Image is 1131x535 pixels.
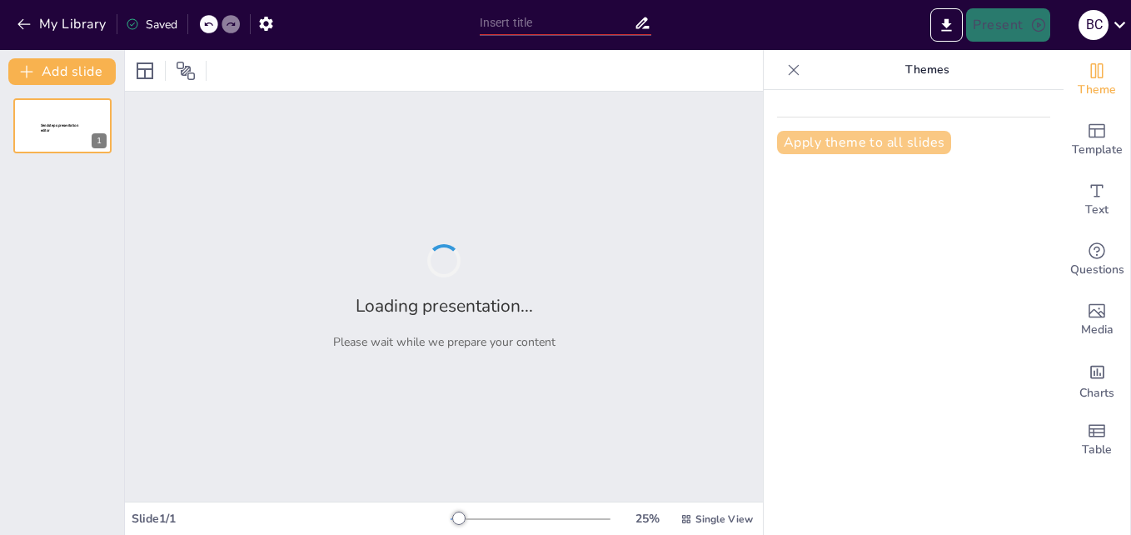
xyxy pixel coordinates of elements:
[1078,81,1116,99] span: Theme
[1064,410,1130,470] div: Add a table
[1072,141,1123,159] span: Template
[777,131,951,154] button: Apply theme to all slides
[1081,321,1114,339] span: Media
[1070,261,1124,279] span: Questions
[13,98,112,153] div: 1
[1064,350,1130,410] div: Add charts and graphs
[92,133,107,148] div: 1
[333,334,556,350] p: Please wait while we prepare your content
[1085,201,1109,219] span: Text
[1064,50,1130,110] div: Change the overall theme
[132,511,451,527] div: Slide 1 / 1
[930,8,963,42] button: Export to PowerPoint
[126,17,177,32] div: Saved
[132,57,158,84] div: Layout
[695,512,753,526] span: Single View
[1079,10,1109,40] div: B C
[1064,290,1130,350] div: Add images, graphics, shapes or video
[41,123,78,132] span: Sendsteps presentation editor
[8,58,116,85] button: Add slide
[1082,441,1112,459] span: Table
[1079,8,1109,42] button: B C
[807,50,1047,90] p: Themes
[966,8,1049,42] button: Present
[480,11,634,35] input: Insert title
[627,511,667,527] div: 25 %
[1064,110,1130,170] div: Add ready made slides
[1064,170,1130,230] div: Add text boxes
[12,11,113,37] button: My Library
[1064,230,1130,290] div: Get real-time input from your audience
[176,61,196,81] span: Position
[356,294,533,317] h2: Loading presentation...
[1079,384,1114,402] span: Charts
